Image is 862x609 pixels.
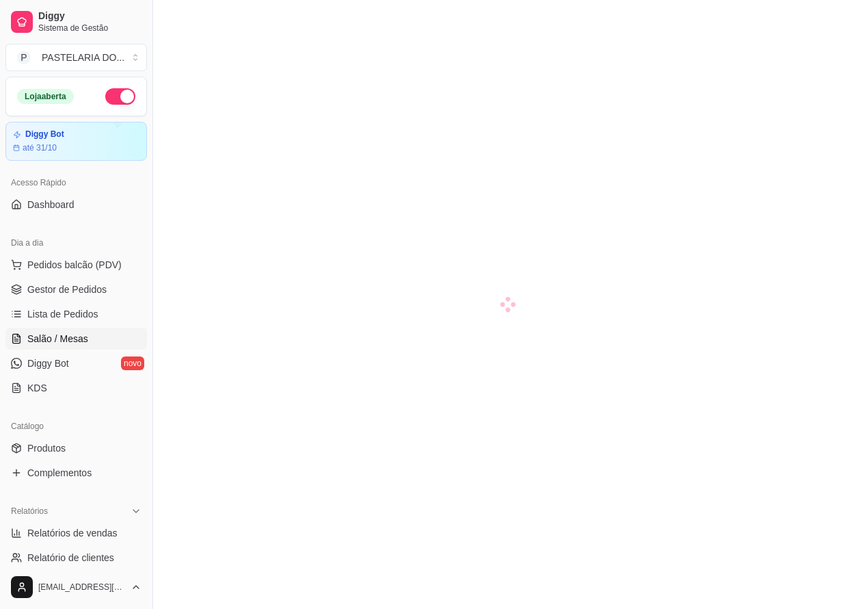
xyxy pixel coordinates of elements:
span: KDS [27,381,47,395]
button: [EMAIL_ADDRESS][DOMAIN_NAME] [5,571,147,604]
span: Relatórios de vendas [27,526,118,540]
span: Gestor de Pedidos [27,283,107,296]
a: KDS [5,377,147,399]
a: Dashboard [5,194,147,216]
a: Complementos [5,462,147,484]
button: Alterar Status [105,88,135,105]
span: Diggy Bot [27,357,69,370]
a: Relatório de clientes [5,547,147,569]
span: Relatórios [11,506,48,517]
span: Salão / Mesas [27,332,88,346]
div: PASTELARIA DO ... [42,51,124,64]
a: Diggy Botaté 31/10 [5,122,147,161]
span: Produtos [27,441,66,455]
span: Pedidos balcão (PDV) [27,258,122,272]
span: P [17,51,31,64]
button: Select a team [5,44,147,71]
a: DiggySistema de Gestão [5,5,147,38]
span: Sistema de Gestão [38,23,142,34]
div: Loja aberta [17,89,74,104]
span: Diggy [38,10,142,23]
span: Relatório de clientes [27,551,114,565]
article: até 31/10 [23,142,57,153]
a: Diggy Botnovo [5,352,147,374]
a: Lista de Pedidos [5,303,147,325]
article: Diggy Bot [25,129,64,140]
span: Lista de Pedidos [27,307,98,321]
div: Acesso Rápido [5,172,147,194]
button: Pedidos balcão (PDV) [5,254,147,276]
a: Salão / Mesas [5,328,147,350]
span: [EMAIL_ADDRESS][DOMAIN_NAME] [38,582,125,593]
span: Dashboard [27,198,75,211]
div: Dia a dia [5,232,147,254]
a: Gestor de Pedidos [5,278,147,300]
div: Catálogo [5,415,147,437]
span: Complementos [27,466,92,480]
a: Produtos [5,437,147,459]
a: Relatórios de vendas [5,522,147,544]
